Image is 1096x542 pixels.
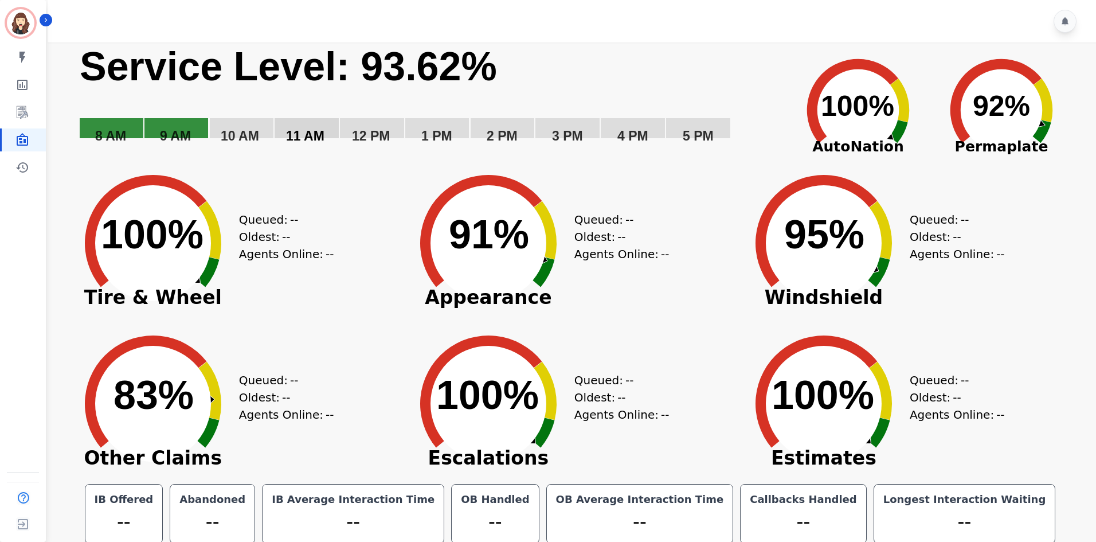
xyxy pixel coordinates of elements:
text: 9 AM [160,128,191,143]
span: -- [996,245,1004,263]
text: 10 AM [221,128,259,143]
text: 11 AM [286,128,324,143]
div: Oldest: [239,228,325,245]
div: -- [881,508,1048,536]
div: IB Offered [92,492,156,508]
span: Tire & Wheel [67,292,239,303]
div: Queued: [239,211,325,228]
text: Service Level: 93.62% [80,44,497,89]
text: 5 PM [683,128,714,143]
text: 100% [436,373,539,418]
span: Windshield [738,292,910,303]
span: AutoNation [786,136,930,158]
div: Agents Online: [910,245,1007,263]
span: Appearance [402,292,574,303]
text: 100% [772,373,874,418]
div: Callbacks Handled [747,492,859,508]
span: -- [661,245,669,263]
span: Permaplate [930,136,1073,158]
text: 12 PM [352,128,390,143]
div: -- [459,508,531,536]
div: -- [92,508,156,536]
div: Agents Online: [910,406,1007,423]
div: Agents Online: [239,245,336,263]
div: Oldest: [574,228,660,245]
span: -- [617,228,625,245]
span: Other Claims [67,453,239,464]
div: Agents Online: [574,406,672,423]
span: -- [661,406,669,423]
div: Queued: [910,211,996,228]
text: 2 PM [487,128,518,143]
text: 83% [113,373,194,418]
span: Escalations [402,453,574,464]
span: -- [290,372,298,389]
div: -- [747,508,859,536]
div: -- [554,508,726,536]
div: OB Handled [459,492,531,508]
text: 1 PM [421,128,452,143]
span: -- [290,211,298,228]
span: -- [961,372,969,389]
text: 95% [784,212,864,257]
text: 100% [821,90,894,122]
text: 91% [449,212,529,257]
span: Estimates [738,453,910,464]
div: Oldest: [910,228,996,245]
div: Agents Online: [574,245,672,263]
span: -- [326,245,334,263]
div: Agents Online: [239,406,336,423]
span: -- [996,406,1004,423]
div: Oldest: [239,389,325,406]
div: -- [269,508,437,536]
span: -- [282,389,290,406]
div: Queued: [239,372,325,389]
svg: Service Level: 0% [79,42,784,160]
text: 3 PM [552,128,583,143]
span: -- [617,389,625,406]
div: Queued: [574,372,660,389]
div: Longest Interaction Waiting [881,492,1048,508]
span: -- [326,406,334,423]
text: 4 PM [617,128,648,143]
img: Bordered avatar [7,9,34,37]
div: -- [177,508,248,536]
span: -- [961,211,969,228]
text: 92% [973,90,1030,122]
div: IB Average Interaction Time [269,492,437,508]
text: 8 AM [95,128,126,143]
div: Queued: [910,372,996,389]
div: Oldest: [910,389,996,406]
text: 100% [101,212,203,257]
div: Abandoned [177,492,248,508]
div: Queued: [574,211,660,228]
span: -- [953,389,961,406]
span: -- [625,372,633,389]
div: OB Average Interaction Time [554,492,726,508]
div: Oldest: [574,389,660,406]
span: -- [625,211,633,228]
span: -- [282,228,290,245]
span: -- [953,228,961,245]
